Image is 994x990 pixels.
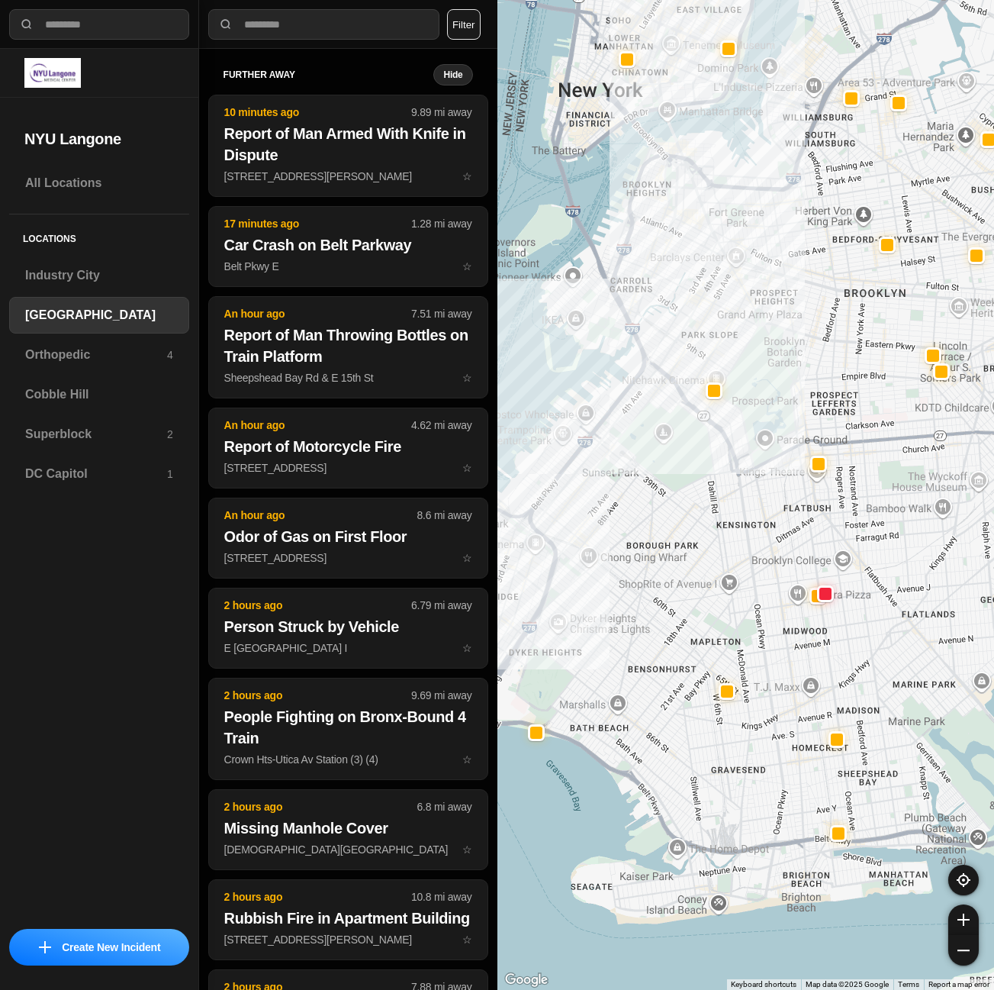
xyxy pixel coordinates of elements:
[462,753,472,766] span: star
[806,980,889,988] span: Map data ©2025 Google
[208,461,488,474] a: An hour ago4.62 mi awayReport of Motorcycle Fire[STREET_ADDRESS]star
[501,970,552,990] img: Google
[208,260,488,272] a: 17 minutes ago1.28 mi awayCar Crash on Belt ParkwayBelt Pkwy Estar
[224,460,472,476] p: [STREET_ADDRESS]
[462,372,472,384] span: star
[224,752,472,767] p: Crown Hts-Utica Av Station (3) (4)
[208,789,488,870] button: 2 hours ago6.8 mi awayMissing Manhole Cover[DEMOGRAPHIC_DATA][GEOGRAPHIC_DATA]star
[731,979,796,990] button: Keyboard shortcuts
[9,929,189,966] button: iconCreate New Incident
[411,306,471,321] p: 7.51 mi away
[224,216,411,231] p: 17 minutes ago
[208,678,488,780] button: 2 hours ago9.69 mi awayPeople Fighting on Bronx-Bound 4 TrainCrown Hts-Utica Av Station (3) (4)star
[898,980,919,988] a: Terms (opens in new tab)
[25,346,167,364] h3: Orthopedic
[462,260,472,272] span: star
[411,418,471,433] p: 4.62 mi away
[224,817,472,839] h2: Missing Manhole Cover
[9,165,189,202] a: All Locations
[24,58,81,88] img: logo
[224,169,472,184] p: [STREET_ADDRESS][PERSON_NAME]
[224,105,411,120] p: 10 minutes ago
[24,128,174,150] h2: NYU Langone
[224,418,411,433] p: An hour ago
[224,688,411,703] p: 2 hours ago
[9,214,189,257] h5: Locations
[224,889,411,905] p: 2 hours ago
[224,550,472,566] p: [STREET_ADDRESS]
[224,908,472,929] h2: Rubbish Fire in Apartment Building
[224,259,472,274] p: Belt Pkwy E
[208,588,488,669] button: 2 hours ago6.79 mi awayPerson Struck by VehicleE [GEOGRAPHIC_DATA] Istar
[218,17,233,32] img: search
[167,466,173,482] p: 1
[208,753,488,766] a: 2 hours ago9.69 mi awayPeople Fighting on Bronx-Bound 4 TrainCrown Hts-Utica Av Station (3) (4)star
[224,706,472,749] h2: People Fighting on Bronx-Bound 4 Train
[948,935,979,966] button: zoom-out
[224,123,472,166] h2: Report of Man Armed With Knife in Dispute
[411,688,471,703] p: 9.69 mi away
[208,551,488,564] a: An hour ago8.6 mi awayOdor of Gas on First Floor[STREET_ADDRESS]star
[928,980,989,988] a: Report a map error
[224,69,434,81] h5: further away
[167,427,173,442] p: 2
[208,371,488,384] a: An hour ago7.51 mi awayReport of Man Throwing Bottles on Train PlatformSheepshead Bay Rd & E 15th...
[462,843,472,856] span: star
[948,905,979,935] button: zoom-in
[417,508,472,523] p: 8.6 mi away
[167,347,173,363] p: 4
[39,941,51,953] img: icon
[433,64,472,85] button: Hide
[224,640,472,656] p: E [GEOGRAPHIC_DATA] I
[9,456,189,492] a: DC Capitol1
[224,436,472,457] h2: Report of Motorcycle Fire
[957,944,970,956] img: zoom-out
[957,873,970,887] img: recenter
[9,297,189,334] a: [GEOGRAPHIC_DATA]
[224,932,472,947] p: [STREET_ADDRESS][PERSON_NAME]
[25,425,167,443] h3: Superblock
[9,337,189,373] a: Orthopedic4
[208,95,488,197] button: 10 minutes ago9.89 mi awayReport of Man Armed With Knife in Dispute[STREET_ADDRESS][PERSON_NAME]star
[224,842,472,857] p: [DEMOGRAPHIC_DATA][GEOGRAPHIC_DATA]
[224,526,472,547] h2: Odor of Gas on First Floor
[208,206,488,287] button: 17 minutes ago1.28 mi awayCar Crash on Belt ParkwayBelt Pkwy Estar
[9,416,189,453] a: Superblock2
[462,934,472,946] span: star
[411,598,471,613] p: 6.79 mi away
[208,879,488,960] button: 2 hours ago10.8 mi awayRubbish Fire in Apartment Building[STREET_ADDRESS][PERSON_NAME]star
[462,170,472,182] span: star
[443,69,462,81] small: Hide
[19,17,34,32] img: search
[411,216,471,231] p: 1.28 mi away
[417,799,472,814] p: 6.8 mi away
[9,257,189,294] a: Industry City
[411,889,471,905] p: 10.8 mi away
[62,940,160,955] p: Create New Incident
[224,324,472,367] h2: Report of Man Throwing Bottles on Train Platform
[224,234,472,256] h2: Car Crash on Belt Parkway
[25,266,173,285] h3: Industry City
[208,498,488,579] button: An hour ago8.6 mi awayOdor of Gas on First Floor[STREET_ADDRESS]star
[224,508,417,523] p: An hour ago
[208,296,488,398] button: An hour ago7.51 mi awayReport of Man Throwing Bottles on Train PlatformSheepshead Bay Rd & E 15th...
[957,914,970,926] img: zoom-in
[501,970,552,990] a: Open this area in Google Maps (opens a new window)
[208,843,488,856] a: 2 hours ago6.8 mi awayMissing Manhole Cover[DEMOGRAPHIC_DATA][GEOGRAPHIC_DATA]star
[208,641,488,654] a: 2 hours ago6.79 mi awayPerson Struck by VehicleE [GEOGRAPHIC_DATA] Istar
[208,408,488,489] button: An hour ago4.62 mi awayReport of Motorcycle Fire[STREET_ADDRESS]star
[948,865,979,895] button: recenter
[462,552,472,564] span: star
[208,933,488,946] a: 2 hours ago10.8 mi awayRubbish Fire in Apartment Building[STREET_ADDRESS][PERSON_NAME]star
[9,376,189,413] a: Cobble Hill
[447,9,481,40] button: Filter
[224,799,417,814] p: 2 hours ago
[224,306,411,321] p: An hour ago
[25,306,173,324] h3: [GEOGRAPHIC_DATA]
[462,642,472,654] span: star
[25,385,173,404] h3: Cobble Hill
[208,169,488,182] a: 10 minutes ago9.89 mi awayReport of Man Armed With Knife in Dispute[STREET_ADDRESS][PERSON_NAME]star
[411,105,471,120] p: 9.89 mi away
[462,462,472,474] span: star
